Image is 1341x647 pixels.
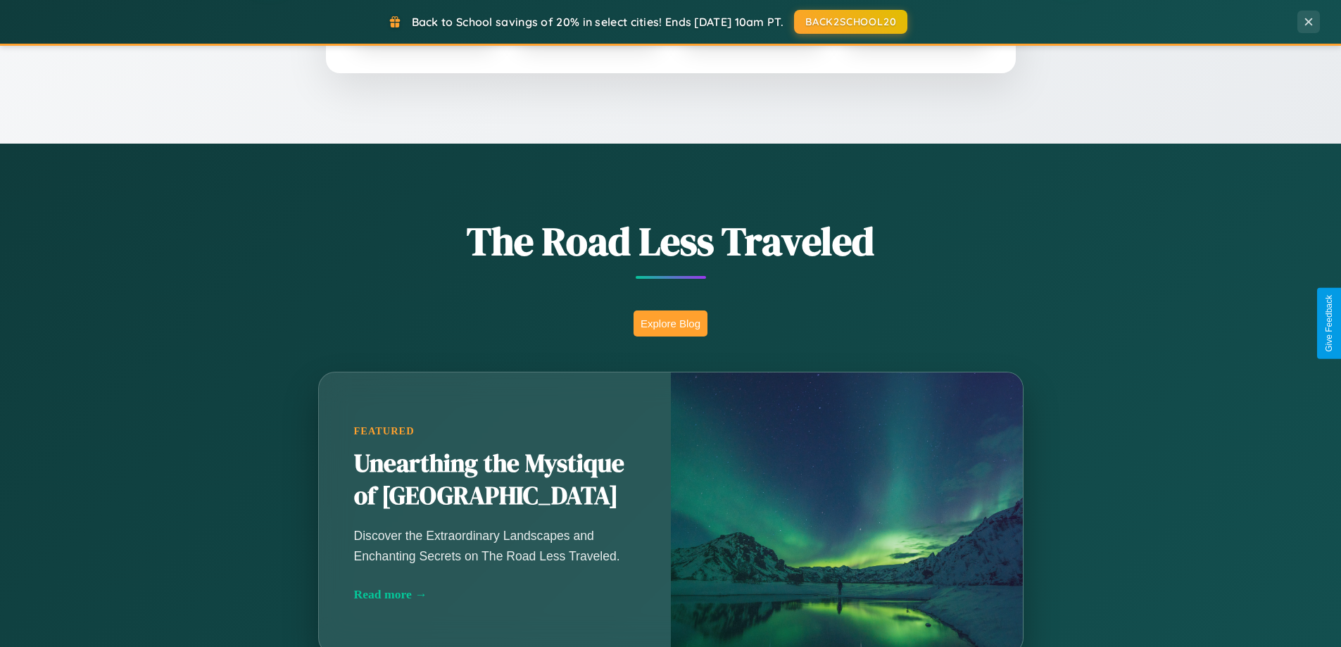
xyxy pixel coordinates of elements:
[1324,295,1334,352] div: Give Feedback
[354,587,636,602] div: Read more →
[794,10,907,34] button: BACK2SCHOOL20
[354,526,636,565] p: Discover the Extraordinary Landscapes and Enchanting Secrets on The Road Less Traveled.
[248,214,1093,268] h1: The Road Less Traveled
[634,310,707,337] button: Explore Blog
[412,15,783,29] span: Back to School savings of 20% in select cities! Ends [DATE] 10am PT.
[354,425,636,437] div: Featured
[354,448,636,513] h2: Unearthing the Mystique of [GEOGRAPHIC_DATA]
